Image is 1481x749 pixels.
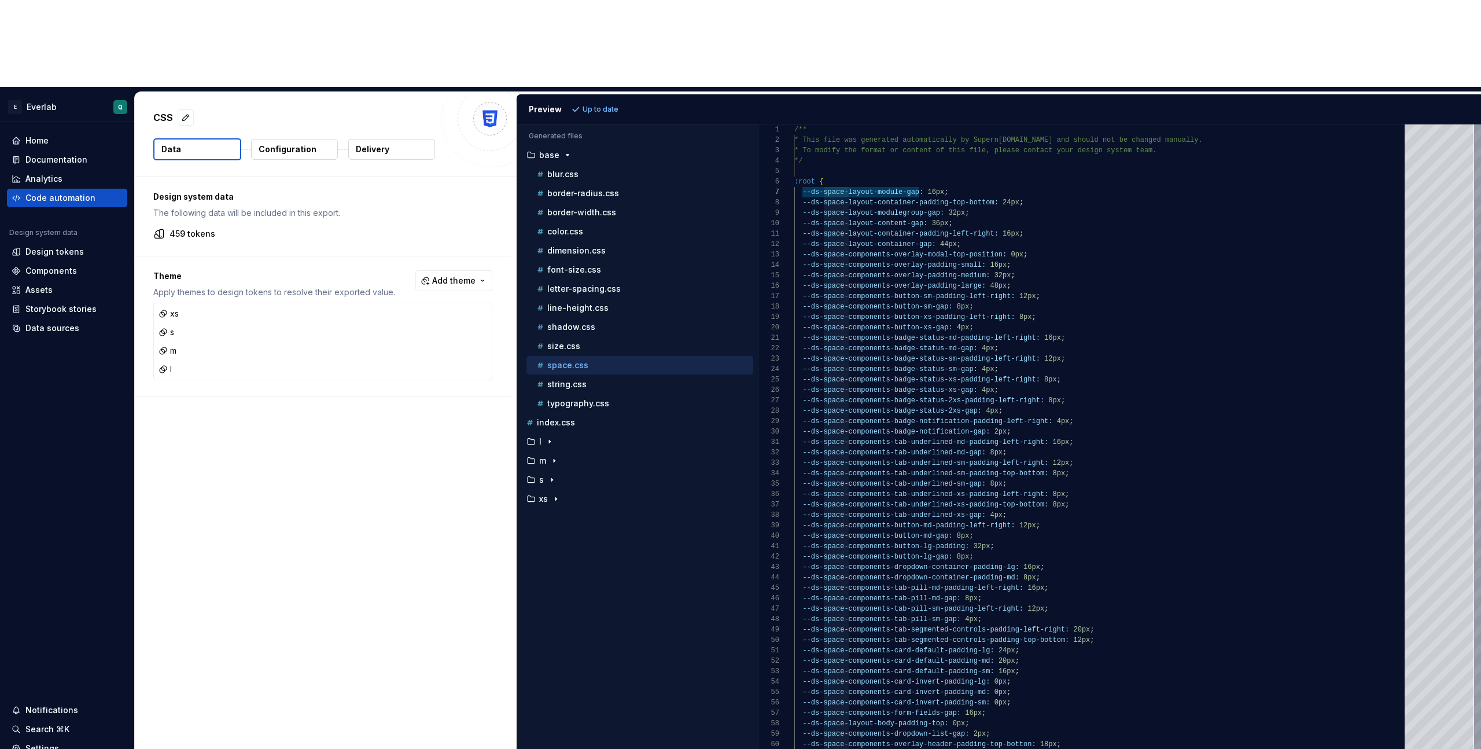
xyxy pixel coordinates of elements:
[539,150,559,160] p: base
[758,416,779,427] div: 29
[990,480,1003,488] span: 8px
[1007,261,1011,269] span: ;
[758,552,779,562] div: 42
[927,188,944,196] span: 16px
[1060,355,1064,363] span: ;
[758,135,779,145] div: 2
[1073,636,1090,644] span: 12px
[758,447,779,458] div: 32
[1027,584,1044,592] span: 16px
[1019,230,1023,238] span: ;
[1011,334,1040,342] span: -right:
[1090,636,1094,644] span: ;
[802,480,986,488] span: --ds-space-components-tab-underlined-sm-gap:
[758,281,779,291] div: 16
[1015,647,1019,655] span: ;
[153,138,241,160] button: Data
[973,542,990,550] span: 32px
[802,396,1011,405] span: --ds-space-components-badge-status-2xs-padding-lef
[1011,574,1019,582] span: d:
[526,321,753,333] button: shadow.css
[522,435,753,448] button: l
[25,303,97,315] div: Storybook stories
[415,270,492,291] button: Add theme
[522,493,753,505] button: xs
[7,150,127,169] a: Documentation
[977,615,981,623] span: ;
[1007,428,1011,436] span: ;
[802,188,923,196] span: --ds-space-layout-module-gap:
[526,225,753,238] button: color.css
[1011,376,1040,384] span: -right:
[1069,438,1073,446] span: ;
[1011,584,1023,592] span: ht:
[758,625,779,635] div: 49
[802,376,1011,384] span: --ds-space-components-badge-status-xs-padding-left
[522,454,753,467] button: m
[547,342,580,351] p: size.css
[1011,459,1048,467] span: ft-right:
[153,287,395,298] p: Apply themes to design tokens to resolve their exported value.
[25,322,79,334] div: Data sources
[7,319,127,337] a: Data sources
[1031,313,1036,321] span: ;
[969,553,973,561] span: ;
[537,418,575,427] p: index.css
[948,209,965,217] span: 32px
[994,271,1011,280] span: 32px
[969,324,973,332] span: ;
[802,334,1011,342] span: --ds-space-components-badge-status-md-padding-left
[1011,251,1023,259] span: 0px
[802,542,969,550] span: --ds-space-components-button-lg-padding:
[802,251,1007,259] span: --ds-space-components-overlay-modal-top-position:
[758,395,779,406] div: 27
[758,374,779,385] div: 25
[758,291,779,302] div: 17
[7,281,127,299] a: Assets
[758,479,779,489] div: 35
[758,583,779,593] div: 45
[1044,605,1048,613] span: ;
[994,365,998,373] span: ;
[944,188,948,196] span: ;
[1019,522,1036,530] span: 12px
[802,365,977,373] span: --ds-space-components-badge-status-sm-gap:
[802,490,1011,498] span: --ds-space-components-tab-underlined-xs-padding-le
[965,209,969,217] span: ;
[969,303,973,311] span: ;
[1027,605,1044,613] span: 12px
[159,345,176,357] div: m
[1003,480,1007,488] span: ;
[758,572,779,583] div: 44
[526,378,753,391] button: string.css
[526,282,753,295] button: letter-spacing.css
[802,563,1011,571] span: --ds-space-components-dropdown-container-padding-l
[159,326,174,338] div: s
[802,615,961,623] span: --ds-space-components-tab-pill-sm-gap:
[25,724,69,735] div: Search ⌘K
[758,635,779,645] div: 50
[758,645,779,656] div: 51
[1019,292,1036,300] span: 12px
[1023,251,1027,259] span: ;
[956,303,969,311] span: 8px
[1023,574,1036,582] span: 8px
[1011,563,1019,571] span: g:
[758,166,779,177] div: 5
[802,292,1011,300] span: --ds-space-components-button-sm-padding-left-right
[931,219,948,227] span: 36px
[1003,199,1019,207] span: 24px
[161,144,181,155] p: Data
[802,584,1011,592] span: --ds-space-components-tab-pill-md-padding-left-rig
[7,243,127,261] a: Design tokens
[1011,271,1015,280] span: ;
[1044,334,1061,342] span: 16px
[758,562,779,572] div: 43
[758,385,779,395] div: 26
[529,104,562,115] div: Preview
[153,207,492,219] p: The following data will be included in this export.
[758,218,779,229] div: 10
[522,473,753,486] button: s
[27,101,57,113] div: Everlab
[159,308,179,320] div: xs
